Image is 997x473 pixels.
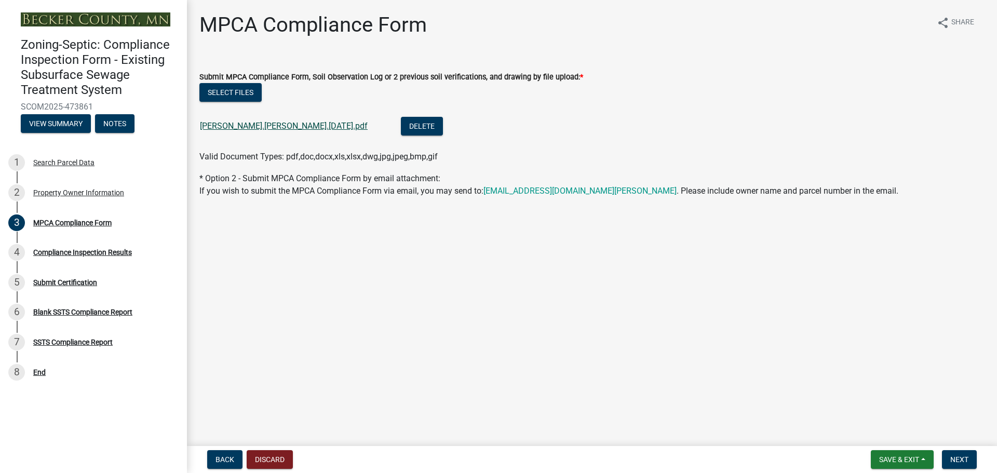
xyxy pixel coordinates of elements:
[33,159,95,166] div: Search Parcel Data
[8,274,25,291] div: 5
[33,369,46,376] div: End
[871,450,934,469] button: Save & Exit
[21,102,166,112] span: SCOM2025-473861
[937,17,949,29] i: share
[33,249,132,256] div: Compliance Inspection Results
[207,450,242,469] button: Back
[33,279,97,286] div: Submit Certification
[942,450,977,469] button: Next
[215,455,234,464] span: Back
[928,12,982,33] button: shareShare
[401,117,443,136] button: Delete
[95,114,134,133] button: Notes
[199,74,583,81] label: Submit MPCA Compliance Form, Soil Observation Log or 2 previous soil verifications, and drawing b...
[21,120,91,128] wm-modal-confirm: Summary
[21,12,170,26] img: Becker County, Minnesota
[33,339,113,346] div: SSTS Compliance Report
[199,172,985,197] div: * Option 2 - Submit MPCA Compliance Form by email attachment:
[8,244,25,261] div: 4
[199,152,438,161] span: Valid Document Types: pdf,doc,docx,xls,xlsx,dwg,jpg,jpeg,bmp,gif
[199,186,898,196] span: If you wish to submit the MPCA Compliance Form via email, you may send to: . Please include owner...
[247,450,293,469] button: Discard
[95,120,134,128] wm-modal-confirm: Notes
[33,189,124,196] div: Property Owner Information
[8,304,25,320] div: 6
[200,121,368,131] a: [PERSON_NAME].[PERSON_NAME].[DATE].pdf
[950,455,968,464] span: Next
[951,17,974,29] span: Share
[8,334,25,350] div: 7
[8,364,25,381] div: 8
[21,114,91,133] button: View Summary
[21,37,179,97] h4: Zoning-Septic: Compliance Inspection Form - Existing Subsurface Sewage Treatment System
[8,154,25,171] div: 1
[33,219,112,226] div: MPCA Compliance Form
[483,186,677,196] a: [EMAIL_ADDRESS][DOMAIN_NAME][PERSON_NAME]
[8,214,25,231] div: 3
[199,83,262,102] button: Select files
[8,184,25,201] div: 2
[401,122,443,132] wm-modal-confirm: Delete Document
[33,308,132,316] div: Blank SSTS Compliance Report
[199,12,427,37] h1: MPCA Compliance Form
[879,455,919,464] span: Save & Exit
